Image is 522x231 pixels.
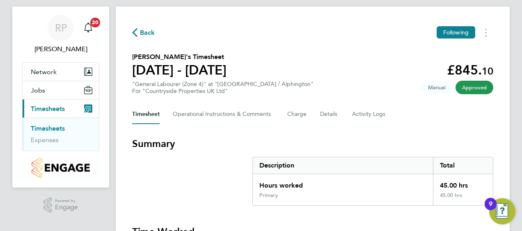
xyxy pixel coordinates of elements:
h3: Summary [132,137,493,150]
span: Powered by [55,197,78,204]
span: 10 [482,65,493,77]
div: Description [253,157,433,174]
div: 45.00 hrs [433,192,493,205]
button: Network [23,63,99,81]
nav: Main navigation [12,7,109,188]
div: Total [433,157,493,174]
div: Timesheets [23,118,99,151]
a: Expenses [31,136,59,144]
button: Activity Logs [352,104,387,124]
div: For "Countryside Properties UK Ltd" [132,88,314,95]
button: Charge [287,104,307,124]
div: 45.00 hrs [433,174,493,192]
span: Network [31,68,57,76]
a: 20 [80,15,96,41]
button: Open Resource Center, 9 new notifications [489,198,515,224]
a: Timesheets [31,125,65,132]
span: Rob Pendell [22,44,99,54]
a: Go to home page [22,158,99,178]
a: RP[PERSON_NAME] [22,15,99,54]
button: Timesheets [23,100,99,118]
div: 9 [489,204,492,215]
span: Back [140,28,155,38]
span: Following [443,29,469,36]
span: Jobs [31,86,45,94]
span: This timesheet was manually created. [421,81,452,94]
span: Engage [55,204,78,211]
img: countryside-properties-logo-retina.png [32,158,89,178]
div: Primary [259,192,278,199]
div: Hours worked [253,174,433,192]
div: "General Labourer (Zone 4)" at "[GEOGRAPHIC_DATA] / Alphington" [132,81,314,95]
button: Details [320,104,339,124]
button: Timesheets Menu [478,26,493,39]
button: Timesheet [132,104,160,124]
span: This timesheet has been approved. [456,81,493,94]
div: Summary [252,157,493,206]
app-decimal: £845. [447,62,493,78]
span: RP [55,23,67,33]
button: Following [437,26,475,38]
h2: [PERSON_NAME]'s Timesheet [132,52,227,62]
button: Operational Instructions & Comments [173,104,274,124]
h1: [DATE] - [DATE] [132,62,227,78]
a: Powered byEngage [43,197,78,213]
button: Back [132,27,155,38]
span: Timesheets [31,105,65,113]
span: 20 [90,18,100,27]
button: Jobs [23,81,99,99]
